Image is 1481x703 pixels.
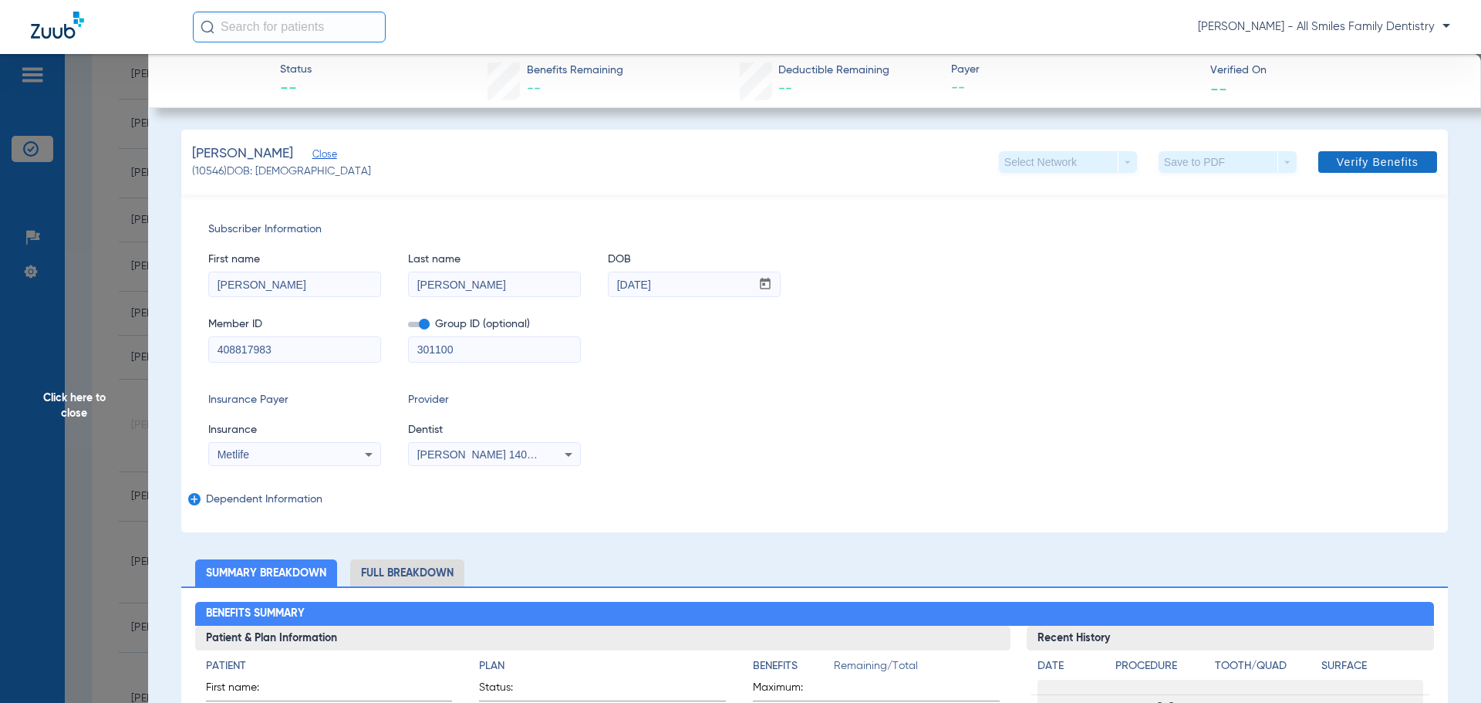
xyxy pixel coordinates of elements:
span: -- [527,82,541,96]
img: Search Icon [201,20,214,34]
app-breakdown-title: Date [1037,658,1102,680]
h4: Plan [479,658,726,674]
h4: Tooth/Quad [1215,658,1317,674]
app-breakdown-title: Tooth/Quad [1215,658,1317,680]
span: [PERSON_NAME] [192,144,293,164]
span: Maximum: [753,680,828,701]
h4: Surface [1321,658,1423,674]
h4: Date [1037,658,1102,674]
h2: Benefits Summary [195,602,1435,627]
span: Status [280,62,312,78]
span: -- [951,79,1197,98]
span: Verify Benefits [1337,156,1419,168]
h3: Patient & Plan Information [195,626,1010,651]
h4: Procedure [1115,658,1209,674]
span: Dentist [408,422,581,438]
span: Verified On [1210,63,1456,79]
span: Payer [951,62,1197,78]
span: Benefits Remaining [527,63,623,79]
span: Group ID (optional) [408,316,581,333]
span: Status: [479,680,555,701]
span: Subscriber Information [208,221,1421,238]
span: Insurance [208,422,381,438]
button: Open calendar [751,272,781,297]
span: [PERSON_NAME] 1407954035 [417,448,569,461]
span: First name [208,252,381,268]
span: First name: [206,680,282,701]
app-breakdown-title: Benefits [753,658,834,680]
app-breakdown-title: Procedure [1115,658,1209,680]
mat-icon: add [188,493,197,512]
iframe: Chat Widget [1404,629,1481,703]
img: Zuub Logo [31,12,84,39]
h4: Benefits [753,658,834,674]
span: Insurance Payer [208,392,381,408]
app-breakdown-title: Surface [1321,658,1423,680]
span: Close [312,149,326,164]
button: Verify Benefits [1318,151,1437,173]
span: -- [1210,80,1227,96]
li: Summary Breakdown [195,559,337,586]
span: [PERSON_NAME] - All Smiles Family Dentistry [1198,19,1450,35]
h3: Recent History [1027,626,1435,651]
span: -- [280,79,312,100]
span: Remaining/Total [834,658,1000,680]
span: Deductible Remaining [778,63,889,79]
span: (10546) DOB: [DEMOGRAPHIC_DATA] [192,164,371,180]
span: DOB [608,252,781,268]
span: -- [778,82,792,96]
span: Provider [408,392,581,408]
li: Full Breakdown [350,559,464,586]
span: Last name [408,252,581,268]
span: Member ID [208,316,381,333]
span: Metlife [218,448,249,461]
h4: Patient [206,658,453,674]
input: Search for patients [193,12,386,42]
span: Dependent Information [206,493,1419,505]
